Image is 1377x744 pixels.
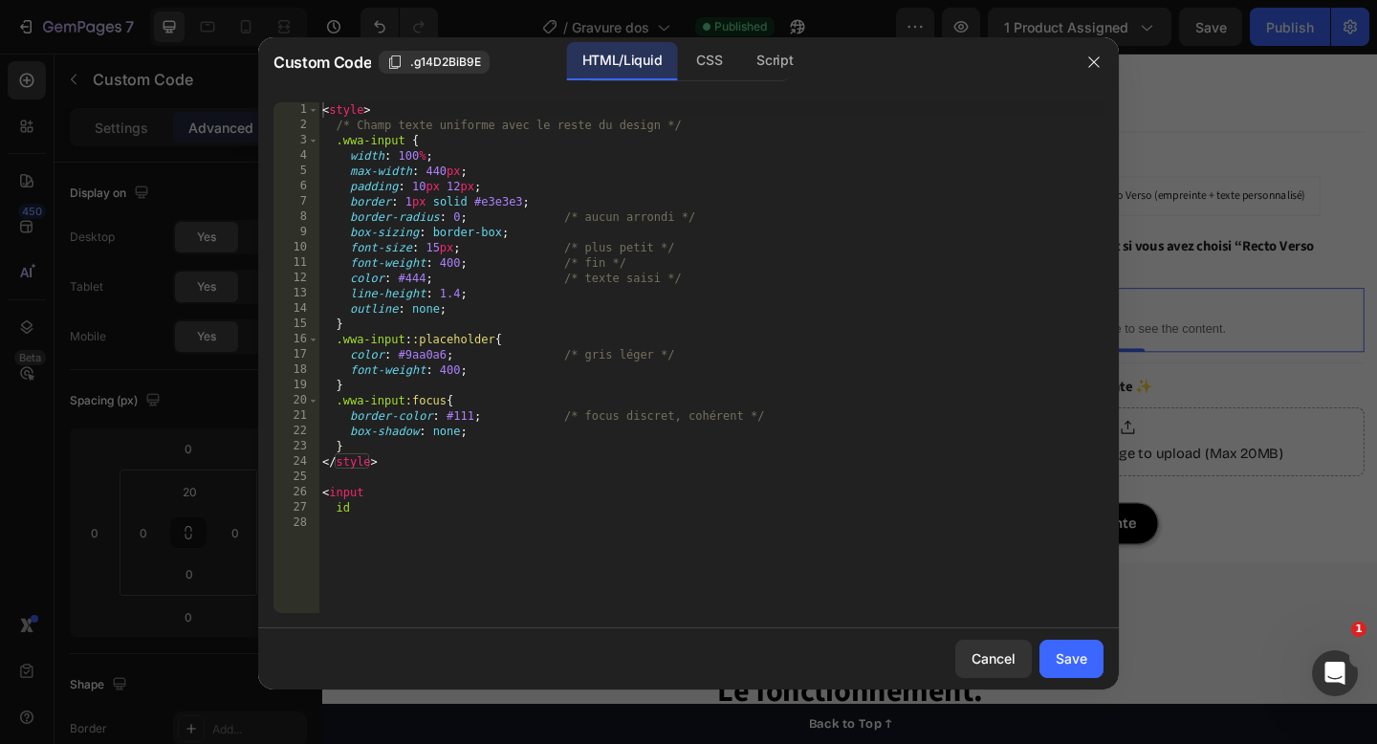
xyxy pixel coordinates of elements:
[273,408,319,424] div: 21
[273,301,319,317] div: 14
[273,439,319,454] div: 23
[273,317,319,332] div: 15
[1312,650,1358,696] iframe: Intercom live chat
[741,42,808,80] div: Script
[273,179,319,194] div: 6
[273,286,319,301] div: 13
[636,146,793,164] span: Recto (empreinte uniquement)
[1056,648,1087,668] div: Save
[643,229,724,246] div: Custom Code
[273,470,319,485] div: 25
[841,146,1069,164] span: Recto Verso (empreinte + texte personnalisé)
[273,118,319,133] div: 2
[273,378,319,393] div: 19
[708,425,1044,448] div: Click or drop your image to upload (Max 20MB)
[619,290,1133,310] p: Publish the page to see the content.
[621,352,903,373] strong: Déposez ici la photo de votre empreinte ✨
[1351,622,1366,637] span: 1
[273,393,319,408] div: 20
[273,194,319,209] div: 7
[273,133,319,148] div: 3
[273,454,319,470] div: 24
[379,51,490,74] button: .g14D2BiB9E
[619,489,909,535] button: ✨ Je crée mon bijou empreinte
[1039,640,1104,678] button: Save
[681,42,737,80] div: CSS
[734,33,769,51] span: Argent
[273,485,319,500] div: 26
[529,719,620,739] div: Back to Top ↑
[273,225,319,240] div: 9
[410,54,481,71] span: .g14D2BiB9E
[273,164,319,179] div: 5
[972,648,1016,668] div: Cancel
[619,196,1133,246] div: Rich Text Editor. Editing area: main
[273,51,371,74] span: Custom Code
[621,99,1131,122] p: Quel type de gravure
[273,209,319,225] div: 8
[619,98,1133,124] div: Rich Text Editor. Editing area: main
[273,424,319,439] div: 22
[273,332,319,347] div: 16
[273,500,319,515] div: 27
[567,42,677,80] div: HTML/Liquid
[273,271,319,286] div: 12
[273,240,319,255] div: 10
[273,102,319,118] div: 1
[273,362,319,378] div: 18
[273,148,319,164] div: 4
[273,255,319,271] div: 11
[621,198,1131,244] p: 👉 Remplissez ce champ uniquement si vous avez choisi “Recto Verso (empreinte + texte personnalisé)
[636,33,686,51] span: Plaqué or
[273,347,319,362] div: 17
[955,640,1032,678] button: Cancel
[273,515,319,531] div: 28
[642,500,886,523] div: ✨ Je crée mon bijou empreinte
